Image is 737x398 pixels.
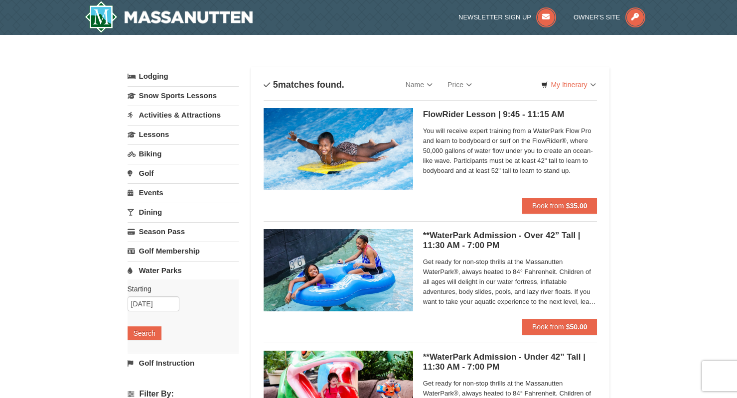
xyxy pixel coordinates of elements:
[128,86,239,105] a: Snow Sports Lessons
[532,202,564,210] span: Book from
[423,231,597,251] h5: **WaterPark Admission - Over 42” Tall | 11:30 AM - 7:00 PM
[566,323,588,331] strong: $50.00
[522,319,597,335] button: Book from $50.00
[423,126,597,176] span: You will receive expert training from a WaterPark Flow Pro and learn to bodyboard or surf on the ...
[566,202,588,210] strong: $35.00
[128,183,239,202] a: Events
[128,144,239,163] a: Biking
[574,13,645,21] a: Owner's Site
[440,75,479,95] a: Price
[128,203,239,221] a: Dining
[128,242,239,260] a: Golf Membership
[458,13,531,21] span: Newsletter Sign Up
[128,125,239,143] a: Lessons
[264,229,413,311] img: 6619917-720-80b70c28.jpg
[398,75,440,95] a: Name
[85,1,253,33] a: Massanutten Resort
[128,164,239,182] a: Golf
[423,352,597,372] h5: **WaterPark Admission - Under 42” Tall | 11:30 AM - 7:00 PM
[522,198,597,214] button: Book from $35.00
[128,354,239,372] a: Golf Instruction
[458,13,556,21] a: Newsletter Sign Up
[264,108,413,190] img: 6619917-216-363963c7.jpg
[128,261,239,279] a: Water Parks
[423,110,597,120] h5: FlowRider Lesson | 9:45 - 11:15 AM
[85,1,253,33] img: Massanutten Resort Logo
[128,222,239,241] a: Season Pass
[128,284,231,294] label: Starting
[574,13,620,21] span: Owner's Site
[535,77,602,92] a: My Itinerary
[532,323,564,331] span: Book from
[128,106,239,124] a: Activities & Attractions
[128,326,161,340] button: Search
[128,67,239,85] a: Lodging
[423,257,597,307] span: Get ready for non-stop thrills at the Massanutten WaterPark®, always heated to 84° Fahrenheit. Ch...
